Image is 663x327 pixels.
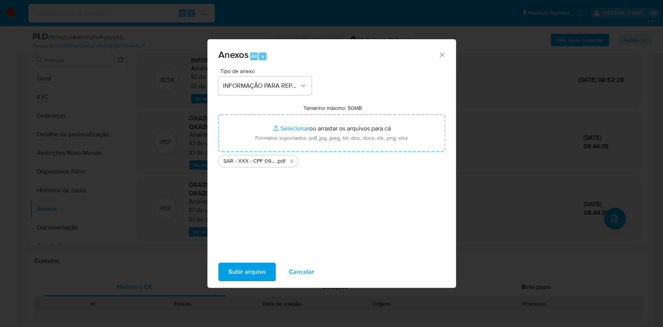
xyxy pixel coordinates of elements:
span: Subir arquivo [228,263,266,280]
label: Tamanho máximo: 50MB [303,104,362,111]
button: Fechar [438,51,445,58]
span: Tipo de anexo [220,68,313,74]
span: INFORMAÇÃO PARA REPORTE - COAF [223,82,299,90]
span: SAR - XXX - CPF 09938340601 - [PERSON_NAME] [223,157,277,165]
span: Alt [251,52,257,60]
span: Cancelar [289,263,314,280]
button: Subir arquivo [218,263,276,281]
button: INFORMAÇÃO PARA REPORTE - COAF [218,77,311,95]
span: a [261,52,264,60]
ul: Arquivos selecionados [218,152,445,167]
span: Anexos [218,48,249,61]
button: Excluir SAR - XXX - CPF 09938340601 - RAFAEL COSTA ABUD.pdf [287,157,296,166]
span: .pdf [277,157,285,165]
button: Cancelar [279,263,324,281]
